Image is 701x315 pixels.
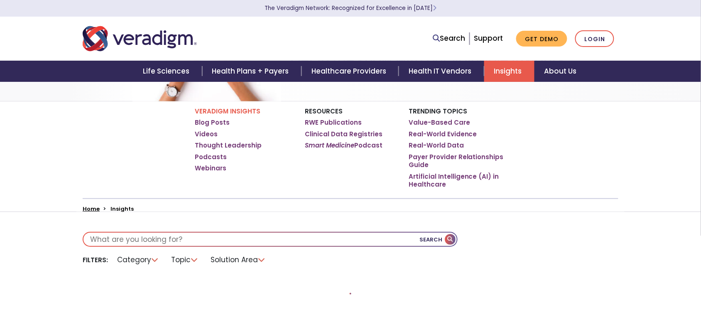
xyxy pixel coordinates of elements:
[399,61,484,82] a: Health IT Vendors
[206,253,271,266] li: Solution Area
[133,61,202,82] a: Life Sciences
[166,253,203,266] li: Topic
[112,253,164,266] li: Category
[301,61,399,82] a: Healthcare Providers
[409,141,464,150] a: Real-World Data
[516,31,567,47] a: Get Demo
[195,153,227,161] a: Podcasts
[474,33,503,43] a: Support
[202,61,301,82] a: Health Plans + Payers
[195,141,262,150] a: Thought Leadership
[305,118,362,127] a: RWE Publications
[433,33,465,44] a: Search
[305,141,382,150] a: Smart MedicinePodcast
[575,30,614,47] a: Login
[409,153,506,169] a: Payer Provider Relationships Guide
[409,118,470,127] a: Value-Based Care
[305,130,382,138] a: Clinical Data Registries
[305,141,354,150] em: Smart Medicine
[195,164,226,172] a: Webinars
[534,61,587,82] a: About Us
[83,256,108,264] li: Filters:
[350,293,351,301] nav: Pagination Controls
[195,130,218,138] a: Videos
[195,118,230,127] a: Blog Posts
[433,4,436,12] span: Learn More
[265,4,436,12] a: The Veradigm Network: Recognized for Excellence in [DATE]Learn More
[83,233,457,246] input: What are you looking for?
[83,205,100,213] a: Home
[484,61,534,82] a: Insights
[419,233,457,246] button: Search
[409,172,506,189] a: Artificial Intelligence (AI) in Healthcare
[83,25,197,52] img: Veradigm logo
[409,130,477,138] a: Real-World Evidence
